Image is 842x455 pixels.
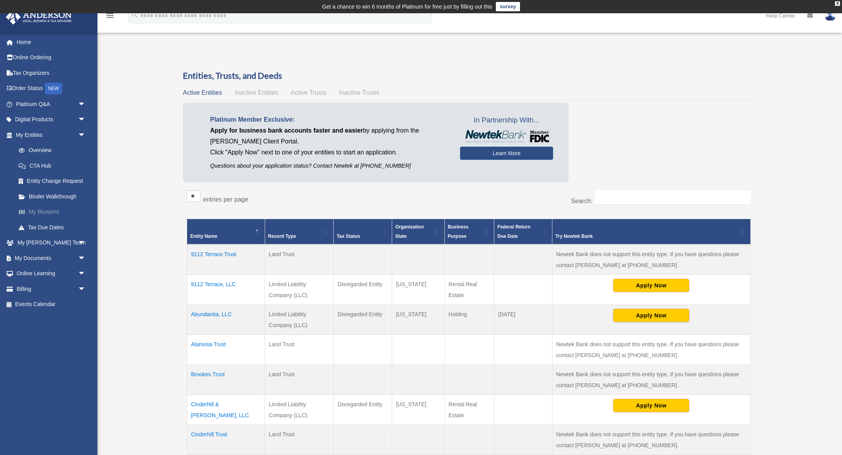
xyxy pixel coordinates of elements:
a: Tax Organizers [5,65,97,81]
a: CTA Hub [11,158,97,174]
td: Land Trust [265,425,333,455]
span: Entity Name [190,234,217,239]
button: Apply Now [613,279,689,292]
a: Events Calendar [5,297,97,312]
td: Rental Real Estate [444,275,494,305]
td: Disregarded Entity [333,395,392,425]
th: Entity Name: Activate to invert sorting [187,219,265,245]
img: NewtekBankLogoSM.png [464,130,549,143]
a: Order StatusNEW [5,81,97,97]
td: Limited Liability Company (LLC) [265,395,333,425]
img: Anderson Advisors Platinum Portal [4,9,74,25]
div: Get a chance to win 6 months of Platinum for free just by filling out this [322,2,492,11]
a: My Entitiesarrow_drop_down [5,127,97,143]
td: [US_STATE] [392,275,444,305]
span: Federal Return Due Date [497,224,531,239]
span: Record Type [268,234,296,239]
i: menu [105,11,115,20]
p: by applying from the [PERSON_NAME] Client Portal. [210,125,448,147]
a: My Documentsarrow_drop_down [5,250,97,266]
div: close [835,1,840,6]
span: Inactive Entities [235,89,278,96]
span: arrow_drop_down [78,250,94,266]
th: Tax Status: Activate to sort [333,219,392,245]
a: Entity Change Request [11,174,97,189]
span: In Partnership With... [460,114,553,127]
a: Online Learningarrow_drop_down [5,266,97,281]
td: Disregarded Entity [333,305,392,335]
div: Try Newtek Bank [555,232,739,241]
th: Organization State: Activate to sort [392,219,444,245]
span: arrow_drop_down [78,281,94,297]
td: Newtek Bank does not support this entity type. If you have questions please contact [PERSON_NAME]... [552,335,750,365]
span: arrow_drop_down [78,127,94,143]
a: My [PERSON_NAME] Teamarrow_drop_down [5,235,97,251]
th: Federal Return Due Date: Activate to sort [494,219,552,245]
span: Apply for business bank accounts faster and easier [210,127,363,134]
td: Rental Real Estate [444,395,494,425]
a: Overview [11,143,94,158]
span: Tax Status [337,234,360,239]
a: Online Ordering [5,50,97,66]
td: Land Trust [265,335,333,365]
a: My Blueprint [11,204,97,220]
td: Cinderhill Trust [187,425,265,455]
td: Newtek Bank does not support this entity type. If you have questions please contact [PERSON_NAME]... [552,425,750,455]
a: menu [105,14,115,20]
a: Binder Walkthrough [11,189,97,204]
span: Organization State [395,224,424,239]
td: Disregarded Entity [333,275,392,305]
i: search [130,11,139,19]
td: Limited Liability Company (LLC) [265,305,333,335]
span: arrow_drop_down [78,266,94,282]
th: Business Purpose: Activate to sort [444,219,494,245]
td: Newtek Bank does not support this entity type. If you have questions please contact [PERSON_NAME]... [552,244,750,275]
button: Apply Now [613,399,689,412]
a: Learn More [460,147,553,160]
td: [DATE] [494,305,552,335]
button: Apply Now [613,309,689,322]
td: Land Trust [265,365,333,395]
th: Try Newtek Bank : Activate to sort [552,219,750,245]
a: Digital Productsarrow_drop_down [5,112,97,127]
td: Newtek Bank does not support this entity type. If you have questions please contact [PERSON_NAME]... [552,365,750,395]
td: 9112 Terrace Trust [187,244,265,275]
span: Active Entities [183,89,222,96]
label: Search: [571,198,593,204]
a: Tax Due Dates [11,220,97,235]
span: arrow_drop_down [78,96,94,112]
span: Active Trusts [291,89,327,96]
p: Questions about your application status? Contact Newtek at [PHONE_NUMBER] [210,161,448,171]
div: NEW [45,83,62,94]
span: arrow_drop_down [78,235,94,251]
td: Abundantia, LLC [187,305,265,335]
h3: Entities, Trusts, and Deeds [183,70,755,82]
th: Record Type: Activate to sort [265,219,333,245]
p: Click "Apply Now" next to one of your entities to start an application. [210,147,448,158]
td: Brookes Trust [187,365,265,395]
td: Holding [444,305,494,335]
td: 9112 Terrace, LLC [187,275,265,305]
td: Land Trust [265,244,333,275]
td: Alamosa Trust [187,335,265,365]
a: Billingarrow_drop_down [5,281,97,297]
td: [US_STATE] [392,395,444,425]
a: Home [5,34,97,50]
a: Platinum Q&Aarrow_drop_down [5,96,97,112]
span: Business Purpose [448,224,469,239]
img: User Pic [824,10,836,21]
td: [US_STATE] [392,305,444,335]
p: Platinum Member Exclusive: [210,114,448,125]
span: Inactive Trusts [339,89,379,96]
label: entries per page [203,196,248,203]
span: arrow_drop_down [78,112,94,128]
td: Cinderhill & [PERSON_NAME], LLC [187,395,265,425]
a: survey [496,2,520,11]
td: Limited Liability Company (LLC) [265,275,333,305]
